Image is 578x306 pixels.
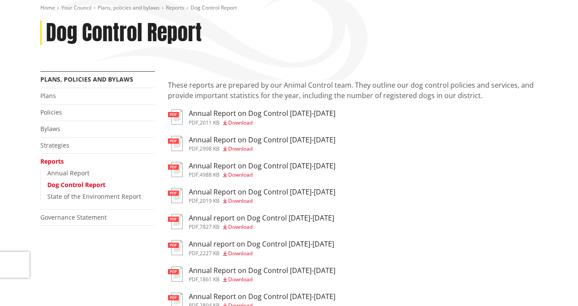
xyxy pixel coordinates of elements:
nav: breadcrumb [40,4,538,12]
div: , [189,277,335,282]
a: Plans, policies and bylaws [98,4,160,11]
a: Annual Report on Dog Control [DATE]-[DATE] pdf,2019 KB Download [168,188,335,204]
a: Annual report on Dog Control [DATE]-[DATE] pdf,2227 KB Download [168,240,334,256]
h1: Dog Control Report [46,20,202,46]
a: Reports [166,4,184,11]
a: State of the Environment Report [47,192,141,201]
span: pdf [189,276,198,283]
span: pdf [189,197,198,204]
div: , [189,172,335,178]
span: 2998 KB [200,145,220,152]
span: 4988 KB [200,171,220,178]
span: 2227 KB [200,250,220,257]
div: , [189,224,334,230]
div: , [189,120,335,125]
a: Bylaws [40,125,60,133]
a: Home [40,4,55,11]
a: Plans [40,92,56,100]
a: Governance Statement [40,213,107,221]
span: Download [228,276,253,283]
span: pdf [189,145,198,152]
a: Dog Control Report [47,181,105,189]
a: Plans, policies and bylaws [40,75,133,83]
a: Annual Report on Dog Control [DATE]-[DATE] pdf,4988 KB Download [168,162,335,178]
div: , [189,198,335,204]
span: Download [228,223,253,230]
a: Reports [40,157,64,165]
span: 2019 KB [200,197,220,204]
h3: Annual report on Dog Control [DATE]-[DATE] [189,214,334,222]
span: Download [228,197,253,204]
a: Annual Report on Dog Control [DATE]-[DATE] pdf,2998 KB Download [168,136,335,151]
p: These reports are prepared by our Animal Control team. They outline our dog control policies and ... [168,80,538,101]
h3: Annual Report on Dog Control [DATE]-[DATE] [189,267,335,275]
a: Annual report on Dog Control [DATE]-[DATE] pdf,7827 KB Download [168,214,334,230]
h3: Annual report on Dog Control [DATE]-[DATE] [189,240,334,248]
span: Download [228,250,253,257]
h3: Annual Report on Dog Control [DATE]-[DATE] [189,293,335,301]
a: Policies [40,108,62,116]
a: Your Council [61,4,92,11]
span: Dog Control Report [190,4,237,11]
span: Download [228,171,253,178]
a: Annual Report on Dog Control [DATE]-[DATE] pdf,2011 KB Download [168,109,335,125]
div: , [189,251,334,256]
span: pdf [189,171,198,178]
span: pdf [189,223,198,230]
h3: Annual Report on Dog Control [DATE]-[DATE] [189,162,335,170]
h3: Annual Report on Dog Control [DATE]-[DATE] [189,136,335,144]
img: document-pdf.svg [168,267,183,282]
span: pdf [189,119,198,126]
img: document-pdf.svg [168,109,183,125]
img: document-pdf.svg [168,188,183,203]
span: Download [228,145,253,152]
img: document-pdf.svg [168,240,183,255]
a: Annual Report on Dog Control [DATE]-[DATE] pdf,1861 KB Download [168,267,335,282]
h3: Annual Report on Dog Control [DATE]-[DATE] [189,188,335,196]
a: Strategies [40,141,69,149]
img: document-pdf.svg [168,136,183,151]
iframe: Messenger Launcher [538,270,569,301]
h3: Annual Report on Dog Control [DATE]-[DATE] [189,109,335,118]
div: , [189,146,335,151]
span: 7827 KB [200,223,220,230]
a: Annual Report [47,169,89,177]
span: pdf [189,250,198,257]
span: 2011 KB [200,119,220,126]
img: document-pdf.svg [168,162,183,177]
img: document-pdf.svg [168,214,183,229]
span: Download [228,119,253,126]
span: 1861 KB [200,276,220,283]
